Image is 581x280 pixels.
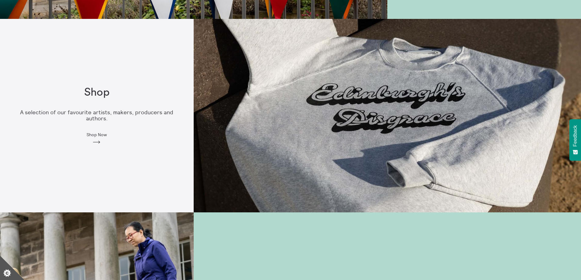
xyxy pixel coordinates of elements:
span: Feedback [572,125,578,147]
img: Edinburgh s disgrace sweatshirt 1 [194,19,581,212]
p: A selection of our favourite artists, makers, producers and authors. [10,109,184,122]
button: Feedback - Show survey [569,119,581,161]
span: Shop Now [87,132,107,137]
h1: Shop [84,86,109,99]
